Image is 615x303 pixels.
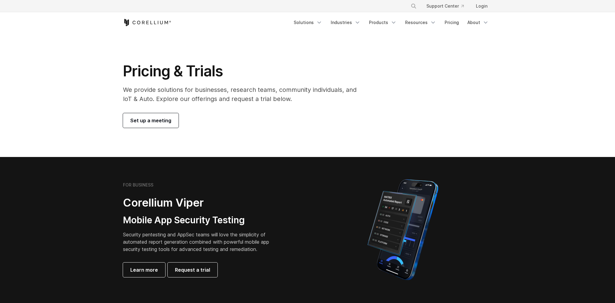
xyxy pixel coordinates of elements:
[130,117,171,124] span: Set up a meeting
[471,1,492,12] a: Login
[175,266,210,273] span: Request a trial
[365,17,400,28] a: Products
[123,113,179,128] a: Set up a meeting
[357,176,449,283] img: Corellium MATRIX automated report on iPhone showing app vulnerability test results across securit...
[290,17,326,28] a: Solutions
[123,19,171,26] a: Corellium Home
[123,196,278,210] h2: Corellium Viper
[123,62,365,80] h1: Pricing & Trials
[401,17,440,28] a: Resources
[403,1,492,12] div: Navigation Menu
[408,1,419,12] button: Search
[422,1,469,12] a: Support Center
[441,17,463,28] a: Pricing
[123,182,153,188] h6: FOR BUSINESS
[168,263,217,277] a: Request a trial
[464,17,492,28] a: About
[290,17,492,28] div: Navigation Menu
[123,231,278,253] p: Security pentesting and AppSec teams will love the simplicity of automated report generation comb...
[123,85,365,103] p: We provide solutions for businesses, research teams, community individuals, and IoT & Auto. Explo...
[327,17,364,28] a: Industries
[123,263,165,277] a: Learn more
[130,266,158,273] span: Learn more
[123,214,278,226] h3: Mobile App Security Testing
